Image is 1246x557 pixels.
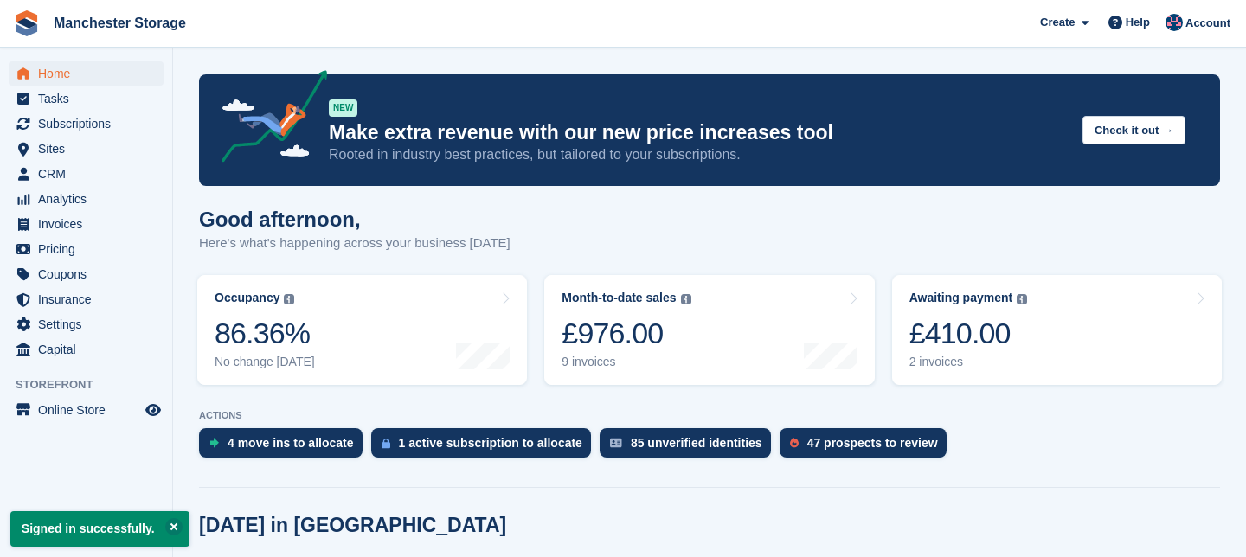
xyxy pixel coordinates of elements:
a: menu [9,262,164,286]
div: 85 unverified identities [631,436,762,450]
a: Awaiting payment £410.00 2 invoices [892,275,1222,385]
div: £976.00 [562,316,690,351]
a: 1 active subscription to allocate [371,428,600,466]
div: 47 prospects to review [807,436,938,450]
a: menu [9,86,164,111]
p: Signed in successfully. [10,511,189,547]
button: Check it out → [1082,116,1185,144]
span: Analytics [38,187,142,211]
span: Subscriptions [38,112,142,136]
a: menu [9,112,164,136]
div: No change [DATE] [215,355,315,369]
img: prospect-51fa495bee0391a8d652442698ab0144808aea92771e9ea1ae160a38d050c398.svg [790,438,799,448]
a: menu [9,137,164,161]
h2: [DATE] in [GEOGRAPHIC_DATA] [199,514,506,537]
a: menu [9,212,164,236]
span: Capital [38,337,142,362]
h1: Good afternoon, [199,208,511,231]
img: active_subscription_to_allocate_icon-d502201f5373d7db506a760aba3b589e785aa758c864c3986d89f69b8ff3... [382,438,390,449]
div: 1 active subscription to allocate [399,436,582,450]
img: icon-info-grey-7440780725fd019a000dd9b08b2336e03edf1995a4989e88bcd33f0948082b44.svg [1017,294,1027,304]
span: Coupons [38,262,142,286]
div: Month-to-date sales [562,291,676,305]
div: £410.00 [909,316,1028,351]
a: menu [9,287,164,311]
img: icon-info-grey-7440780725fd019a000dd9b08b2336e03edf1995a4989e88bcd33f0948082b44.svg [681,294,691,304]
span: Pricing [38,237,142,261]
div: 86.36% [215,316,315,351]
a: 4 move ins to allocate [199,428,371,466]
img: verify_identity-adf6edd0f0f0b5bbfe63781bf79b02c33cf7c696d77639b501bdc392416b5a36.svg [610,438,622,448]
img: stora-icon-8386f47178a22dfd0bd8f6a31ec36ba5ce8667c1dd55bd0f319d3a0aa187defe.svg [14,10,40,36]
a: Occupancy 86.36% No change [DATE] [197,275,527,385]
a: Month-to-date sales £976.00 9 invoices [544,275,874,385]
div: NEW [329,99,357,117]
a: menu [9,61,164,86]
p: Here's what's happening across your business [DATE] [199,234,511,253]
p: Make extra revenue with our new price increases tool [329,120,1069,145]
p: ACTIONS [199,410,1220,421]
a: 85 unverified identities [600,428,780,466]
span: Tasks [38,86,142,111]
div: 9 invoices [562,355,690,369]
a: Preview store [143,400,164,420]
a: 47 prospects to review [780,428,955,466]
span: Sites [38,137,142,161]
span: Settings [38,312,142,336]
span: Help [1126,14,1150,31]
a: menu [9,187,164,211]
img: move_ins_to_allocate_icon-fdf77a2bb77ea45bf5b3d319d69a93e2d87916cf1d5bf7949dd705db3b84f3ca.svg [209,438,219,448]
img: icon-info-grey-7440780725fd019a000dd9b08b2336e03edf1995a4989e88bcd33f0948082b44.svg [284,294,294,304]
div: Occupancy [215,291,279,305]
span: Online Store [38,398,142,422]
a: menu [9,337,164,362]
span: Storefront [16,376,172,394]
div: 4 move ins to allocate [228,436,354,450]
a: menu [9,162,164,186]
a: Manchester Storage [47,9,193,37]
span: Home [38,61,142,86]
div: Awaiting payment [909,291,1013,305]
span: CRM [38,162,142,186]
span: Account [1185,15,1230,32]
span: Create [1040,14,1075,31]
p: Rooted in industry best practices, but tailored to your subscriptions. [329,145,1069,164]
span: Invoices [38,212,142,236]
a: menu [9,237,164,261]
a: menu [9,312,164,336]
img: price-adjustments-announcement-icon-8257ccfd72463d97f412b2fc003d46551f7dbcb40ab6d574587a9cd5c0d94... [207,70,328,169]
span: Insurance [38,287,142,311]
a: menu [9,398,164,422]
div: 2 invoices [909,355,1028,369]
